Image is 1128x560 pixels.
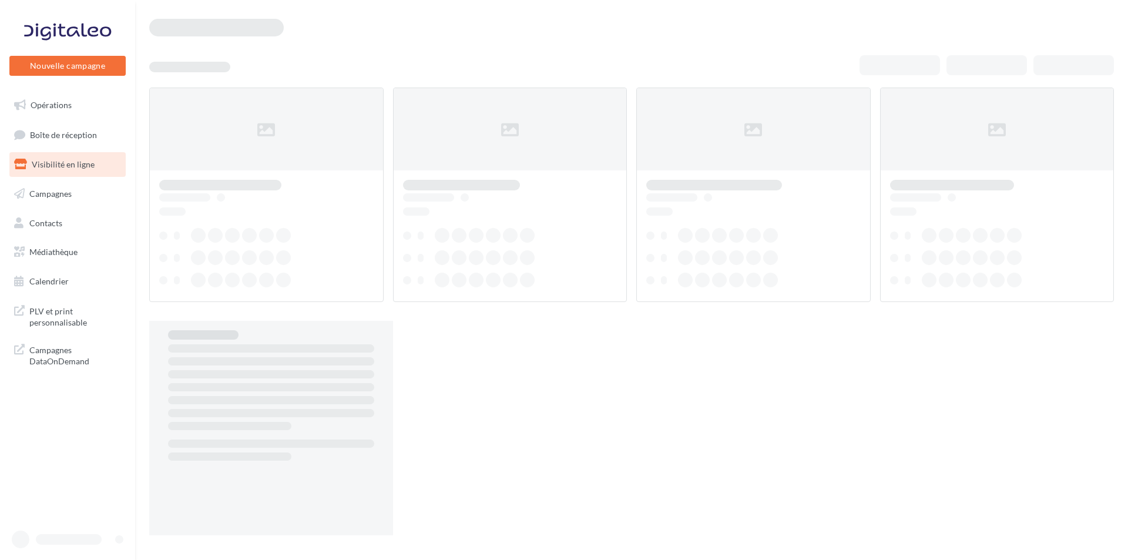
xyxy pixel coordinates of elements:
span: PLV et print personnalisable [29,303,121,328]
a: Campagnes [7,182,128,206]
a: Contacts [7,211,128,236]
span: Calendrier [29,276,69,286]
a: PLV et print personnalisable [7,299,128,333]
a: Visibilité en ligne [7,152,128,177]
span: Campagnes DataOnDemand [29,342,121,367]
span: Contacts [29,217,62,227]
span: Médiathèque [29,247,78,257]
span: Boîte de réception [30,129,97,139]
span: Visibilité en ligne [32,159,95,169]
a: Opérations [7,93,128,118]
span: Campagnes [29,189,72,199]
span: Opérations [31,100,72,110]
a: Campagnes DataOnDemand [7,337,128,372]
a: Médiathèque [7,240,128,264]
a: Calendrier [7,269,128,294]
a: Boîte de réception [7,122,128,147]
button: Nouvelle campagne [9,56,126,76]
